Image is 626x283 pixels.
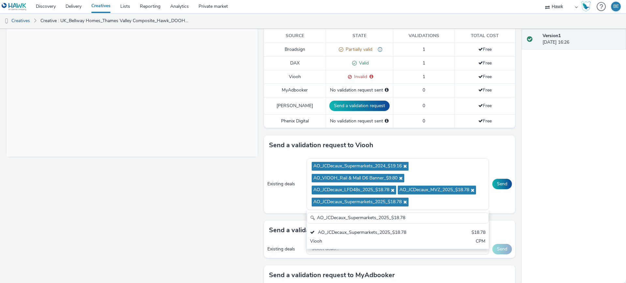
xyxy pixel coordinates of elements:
[307,212,489,224] input: Search......
[478,103,492,109] span: Free
[492,244,512,254] button: Send
[476,238,485,246] div: CPM
[313,199,402,205] span: AO_JCDecaux_Supermarkets_2025_$18.78
[492,179,512,189] button: Send
[543,33,561,39] strong: Version 1
[385,118,389,124] div: Please select a deal below and click on Send to send a validation request to Phenix Digital.
[357,60,369,66] span: Valid
[352,74,367,80] span: Invalid
[478,87,492,93] span: Free
[264,43,326,56] td: Broadsign
[267,246,303,252] div: Existing deals
[310,229,426,237] div: AO_JCDecaux_Supermarkets_2025_$18.78
[264,70,326,84] td: Viooh
[478,118,492,124] span: Free
[385,87,389,93] div: Please select a deal below and click on Send to send a validation request to MyAdbooker.
[423,74,425,80] span: 1
[264,84,326,97] td: MyAdbooker
[478,60,492,66] span: Free
[267,181,303,187] div: Existing deals
[423,60,425,66] span: 1
[312,246,339,252] span: Select deals...
[372,46,382,53] div: wrong spec
[37,13,194,29] a: Creative : UK_Bellway Homes_Thames Valley Composite_Hawk_DOOH_Static_1920x1080_08/10/2025
[543,33,621,46] div: [DATE] 16:26
[471,229,485,237] div: $18.78
[329,118,390,124] div: No validation request sent
[423,103,425,109] span: 0
[478,74,492,80] span: Free
[478,46,492,52] span: Free
[264,97,326,114] td: [PERSON_NAME]
[264,114,326,128] td: Phenix Digital
[310,238,426,246] div: Viooh
[423,118,425,124] span: 0
[455,29,515,43] th: Total cost
[343,46,372,52] span: Partially valid
[269,140,373,150] h3: Send a validation request to Viooh
[264,56,326,70] td: DAX
[329,101,390,111] button: Send a validation request
[269,270,395,280] h3: Send a validation request to MyAdbooker
[423,87,425,93] span: 0
[329,87,390,93] div: No validation request sent
[581,1,593,12] a: Hawk Academy
[613,2,619,11] div: BE
[326,29,393,43] th: State
[399,187,469,193] span: AO_JCDecaux_MVZ_2025_$18.78
[71,20,180,81] img: Advertisement preview
[3,18,10,24] img: dooh
[313,163,402,169] span: AO_JCDecaux_Supermarkets_2024_$19.16
[313,187,389,193] span: AO_JCDecaux_LFD48s_2025_$18.78
[313,176,397,181] span: AO_VIOOH_Rail & Mall D6 Banner_$9.80
[269,225,387,235] h3: Send a validation request to Broadsign
[393,29,455,43] th: Validations
[264,29,326,43] th: Source
[581,1,591,12] img: Hawk Academy
[423,46,425,52] span: 1
[2,3,27,11] img: undefined Logo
